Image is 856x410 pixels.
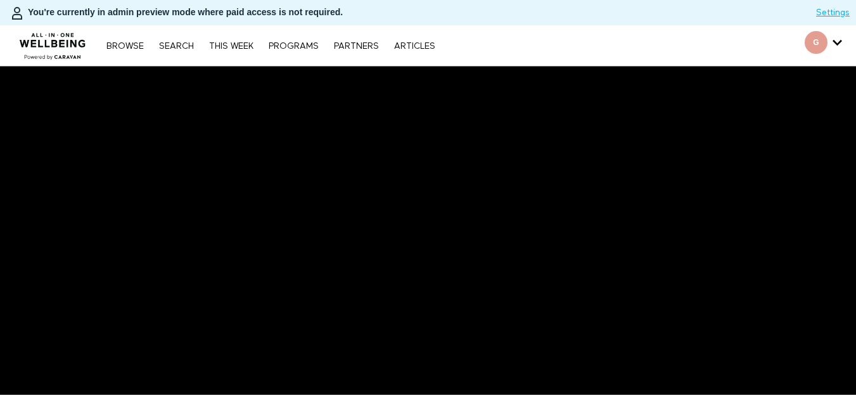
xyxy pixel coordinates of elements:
img: person-bdfc0eaa9744423c596e6e1c01710c89950b1dff7c83b5d61d716cfd8139584f.svg [10,6,25,21]
img: CARAVAN [15,23,91,61]
div: Secondary [795,25,852,66]
a: Browse [100,42,150,51]
a: Search [153,42,200,51]
nav: Primary [100,39,441,52]
a: ARTICLES [388,42,442,51]
a: Settings [816,6,850,19]
a: PARTNERS [328,42,385,51]
a: THIS WEEK [203,42,260,51]
a: PROGRAMS [262,42,325,51]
